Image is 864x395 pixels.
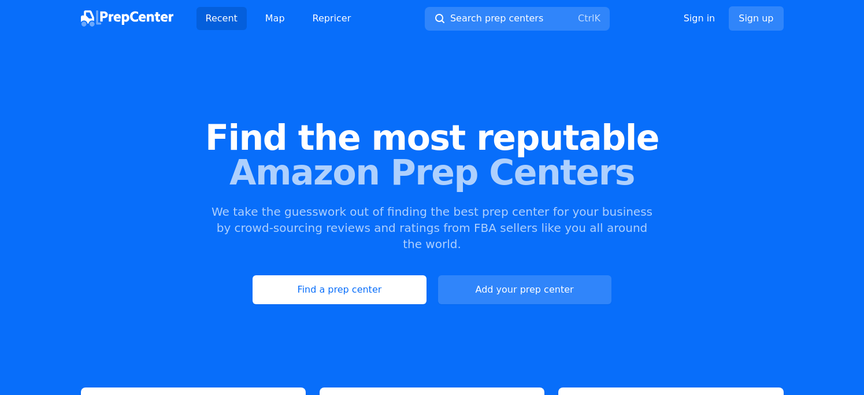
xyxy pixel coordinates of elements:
[196,7,247,30] a: Recent
[18,155,846,190] span: Amazon Prep Centers
[303,7,361,30] a: Repricer
[18,120,846,155] span: Find the most reputable
[210,204,654,252] p: We take the guesswork out of finding the best prep center for your business by crowd-sourcing rev...
[578,13,594,24] kbd: Ctrl
[438,275,611,304] a: Add your prep center
[256,7,294,30] a: Map
[594,13,600,24] kbd: K
[425,7,610,31] button: Search prep centersCtrlK
[450,12,543,25] span: Search prep centers
[81,10,173,27] img: PrepCenter
[729,6,783,31] a: Sign up
[253,275,426,304] a: Find a prep center
[684,12,715,25] a: Sign in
